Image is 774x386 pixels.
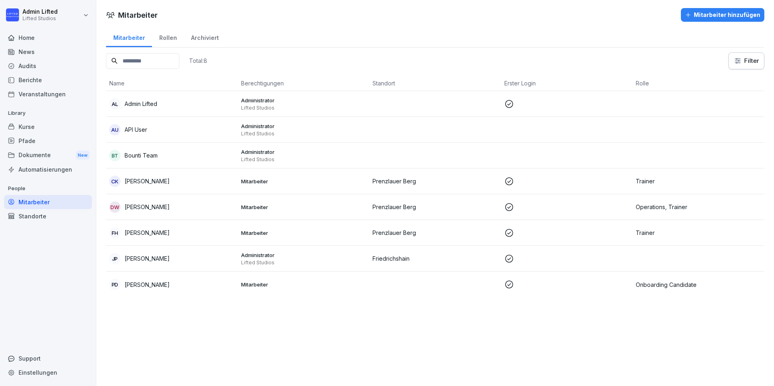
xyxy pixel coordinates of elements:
div: AU [109,124,121,135]
button: Mitarbeiter hinzufügen [681,8,764,22]
p: Admin Lifted [125,100,157,108]
p: Prenzlauer Berg [372,203,498,211]
div: Mitarbeiter hinzufügen [685,10,760,19]
div: PD [109,279,121,290]
p: Trainer [636,177,761,185]
p: Bounti Team [125,151,158,160]
div: DW [109,201,121,213]
p: Administrator [241,97,366,104]
p: [PERSON_NAME] [125,203,170,211]
p: [PERSON_NAME] [125,177,170,185]
h1: Mitarbeiter [118,10,158,21]
p: Prenzlauer Berg [372,228,498,237]
div: Dokumente [4,148,92,163]
p: Lifted Studios [23,16,58,21]
a: Archiviert [184,27,226,47]
p: [PERSON_NAME] [125,280,170,289]
th: Erster Login [501,76,633,91]
p: Lifted Studios [241,105,366,111]
div: CK [109,176,121,187]
p: Prenzlauer Berg [372,177,498,185]
p: Mitarbeiter [241,281,366,288]
div: JP [109,253,121,264]
p: [PERSON_NAME] [125,254,170,263]
p: Trainer [636,228,761,237]
a: Berichte [4,73,92,87]
th: Standort [369,76,501,91]
p: Onboarding Candidate [636,280,761,289]
a: Automatisierungen [4,162,92,176]
p: Lifted Studios [241,156,366,163]
p: Operations, Trainer [636,203,761,211]
div: New [76,151,89,160]
a: Veranstaltungen [4,87,92,101]
p: Lifted Studios [241,131,366,137]
p: Administrator [241,251,366,259]
div: Filter [734,57,759,65]
p: Mitarbeiter [241,229,366,237]
button: Filter [729,53,764,69]
p: Mitarbeiter [241,178,366,185]
a: Mitarbeiter [4,195,92,209]
a: Home [4,31,92,45]
p: Administrator [241,122,366,130]
p: Total: 8 [189,57,207,64]
a: Audits [4,59,92,73]
a: Rollen [152,27,184,47]
p: Friedrichshain [372,254,498,263]
a: Mitarbeiter [106,27,152,47]
div: FH [109,227,121,239]
div: Support [4,351,92,365]
p: Mitarbeiter [241,203,366,211]
div: AL [109,98,121,110]
th: Berechtigungen [238,76,370,91]
p: Lifted Studios [241,259,366,266]
p: Administrator [241,148,366,156]
a: News [4,45,92,59]
a: DokumenteNew [4,148,92,163]
a: Einstellungen [4,365,92,380]
p: People [4,182,92,195]
th: Name [106,76,238,91]
th: Rolle [633,76,764,91]
p: API User [125,125,147,134]
p: Library [4,107,92,120]
div: BT [109,150,121,161]
p: [PERSON_NAME] [125,228,170,237]
a: Pfade [4,134,92,148]
a: Standorte [4,209,92,223]
p: Admin Lifted [23,8,58,15]
a: Kurse [4,120,92,134]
